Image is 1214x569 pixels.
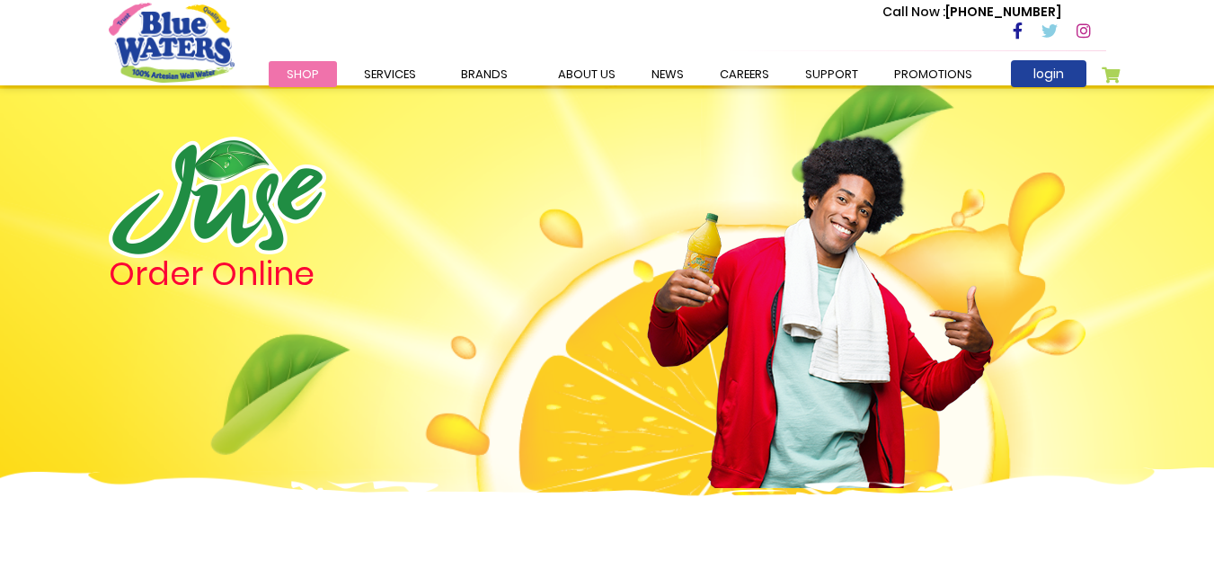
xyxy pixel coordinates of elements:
[634,61,702,87] a: News
[882,3,945,21] span: Call Now :
[540,61,634,87] a: about us
[461,66,508,83] span: Brands
[876,61,990,87] a: Promotions
[1011,60,1086,87] a: login
[109,3,235,82] a: store logo
[364,66,416,83] span: Services
[882,3,1061,22] p: [PHONE_NUMBER]
[109,258,509,290] h4: Order Online
[787,61,876,87] a: support
[287,66,319,83] span: Shop
[702,61,787,87] a: careers
[645,103,996,488] img: man.png
[109,137,326,258] img: logo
